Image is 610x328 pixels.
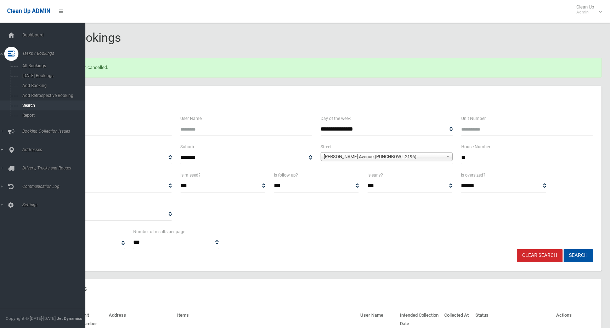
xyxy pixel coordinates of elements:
[20,51,90,56] span: Tasks / Bookings
[6,316,56,321] span: Copyright © [DATE]-[DATE]
[20,202,90,207] span: Settings
[20,184,90,189] span: Communication Log
[20,129,90,134] span: Booking Collection Issues
[461,143,490,151] label: House Number
[20,33,90,38] span: Dashboard
[321,143,332,151] label: Street
[7,8,50,15] span: Clean Up ADMIN
[20,166,90,171] span: Drivers, Trucks and Routes
[461,171,485,179] label: Is oversized?
[180,143,194,151] label: Suburb
[20,113,84,118] span: Report
[461,115,486,122] label: Unit Number
[20,147,90,152] span: Addresses
[20,63,84,68] span: All Bookings
[180,115,202,122] label: User Name
[576,10,594,15] small: Admin
[31,58,601,77] div: Booking has been cancelled.
[20,73,84,78] span: [DATE] Bookings
[20,93,84,98] span: Add Retrospective Booking
[573,4,601,15] span: Clean Up
[20,83,84,88] span: Add Booking
[564,249,593,262] button: Search
[57,316,82,321] strong: Jet Dynamics
[274,171,298,179] label: Is follow up?
[324,153,443,161] span: [PERSON_NAME] Avenue (PUNCHBOWL 2196)
[133,228,185,236] label: Number of results per page
[517,249,563,262] a: Clear Search
[20,103,84,108] span: Search
[180,171,200,179] label: Is missed?
[321,115,351,122] label: Day of the week
[367,171,383,179] label: Is early?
